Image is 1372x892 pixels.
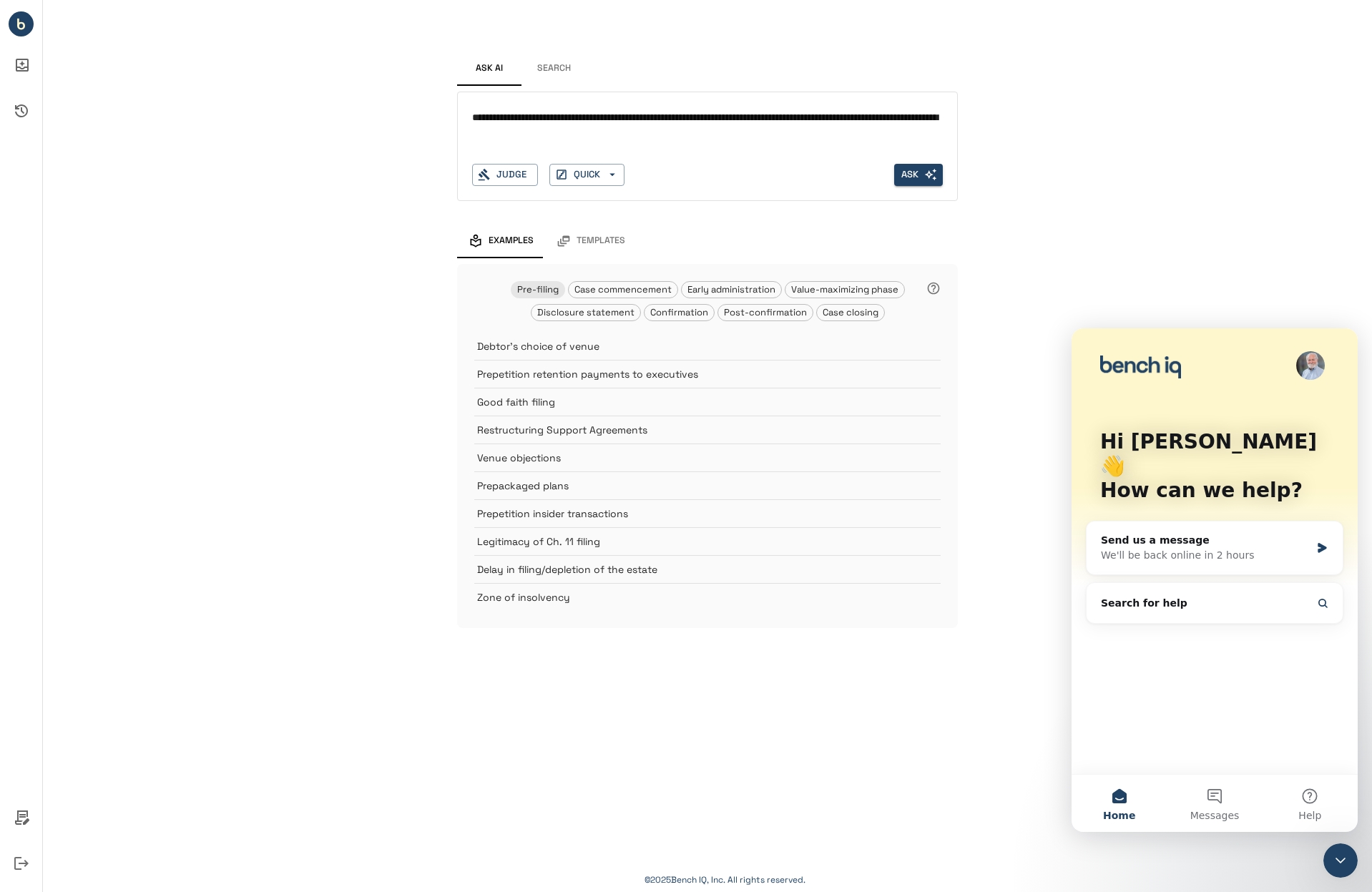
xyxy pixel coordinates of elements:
[474,333,941,360] div: Debtor's choice of venue
[681,281,782,298] div: Early administration
[474,416,941,443] div: Restructuring Support Agreements
[568,281,678,298] div: Case commencement
[477,367,905,381] p: Prepetition retention payments to executives
[476,63,503,74] span: Ask AI
[894,164,943,186] button: Ask
[474,555,941,583] div: Delay in filing/depletion of the estate
[474,388,941,416] div: Good faith filing
[489,235,534,247] span: Examples
[531,304,641,321] div: Disclosure statement
[477,451,905,465] p: Venue objections
[477,479,905,493] p: Prepackaged plans
[718,306,813,318] span: Post-confirmation
[477,534,905,549] p: Legitimacy of Ch. 11 filing
[477,590,905,604] p: Zone of insolvency
[531,306,640,318] span: Disclosure statement
[457,224,958,258] div: examples and templates tabs
[644,304,715,321] div: Confirmation
[569,283,677,295] span: Case commencement
[477,562,905,577] p: Delay in filing/depletion of the estate
[785,281,905,298] div: Value-maximizing phase
[549,164,624,186] button: QUICK
[472,164,538,186] button: Judge
[785,283,904,295] span: Value-maximizing phase
[474,499,941,527] div: Prepetition insider transactions
[474,527,941,555] div: Legitimacy of Ch. 11 filing
[577,235,625,247] span: Templates
[477,506,905,521] p: Prepetition insider transactions
[817,306,884,318] span: Case closing
[477,395,905,409] p: Good faith filing
[511,283,564,295] span: Pre-filing
[477,339,905,353] p: Debtor's choice of venue
[474,443,941,471] div: Venue objections
[477,423,905,437] p: Restructuring Support Agreements
[1323,843,1358,878] iframe: Intercom live chat
[645,306,714,318] span: Confirmation
[682,283,781,295] span: Early administration
[511,281,565,298] div: Pre-filing
[474,583,941,611] div: Zone of insolvency
[474,471,941,499] div: Prepackaged plans
[521,52,586,86] button: Search
[717,304,813,321] div: Post-confirmation
[894,164,943,186] span: Enter search text
[474,360,941,388] div: Prepetition retention payments to executives
[1072,328,1358,832] iframe: Intercom live chat
[816,304,885,321] div: Case closing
